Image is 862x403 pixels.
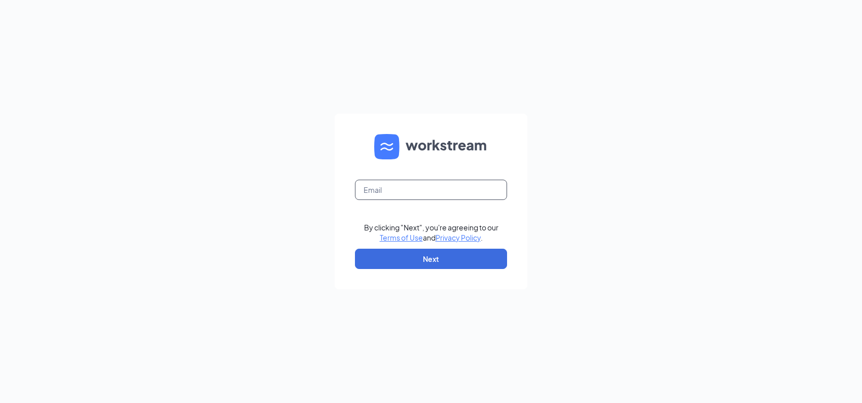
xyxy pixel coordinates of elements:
a: Privacy Policy [436,233,481,242]
img: WS logo and Workstream text [374,134,488,159]
div: By clicking "Next", you're agreeing to our and . [364,222,498,243]
a: Terms of Use [380,233,423,242]
input: Email [355,180,507,200]
button: Next [355,249,507,269]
